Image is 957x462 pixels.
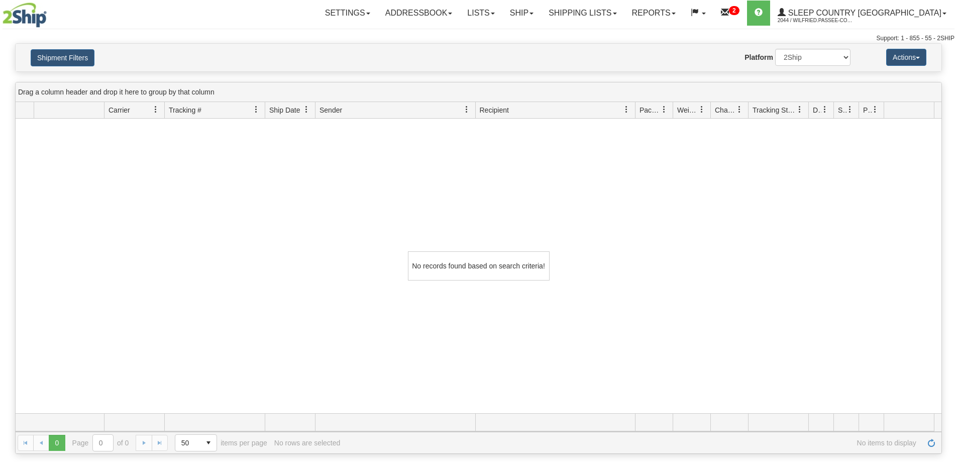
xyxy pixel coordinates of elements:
span: Delivery Status [813,105,821,115]
a: Packages filter column settings [656,101,673,118]
a: Tracking # filter column settings [248,101,265,118]
span: Pickup Status [863,105,872,115]
div: grid grouping header [16,82,941,102]
sup: 2 [729,6,739,15]
span: Packages [640,105,661,115]
a: Sleep Country [GEOGRAPHIC_DATA] 2044 / Wilfried.Passee-Coutrin [770,1,954,26]
a: Ship Date filter column settings [298,101,315,118]
div: No records found based on search criteria! [408,251,550,281]
a: Lists [460,1,502,26]
span: select [200,435,217,451]
a: Ship [502,1,541,26]
div: Support: 1 - 855 - 55 - 2SHIP [3,34,954,43]
span: Page of 0 [72,434,129,451]
a: Carrier filter column settings [147,101,164,118]
a: Shipment Issues filter column settings [841,101,859,118]
span: Tracking # [169,105,201,115]
span: Shipment Issues [838,105,846,115]
a: Refresh [923,435,939,451]
span: Sender [320,105,342,115]
a: Tracking Status filter column settings [791,101,808,118]
a: Sender filter column settings [458,101,475,118]
span: Page sizes drop down [175,434,217,451]
a: Charge filter column settings [731,101,748,118]
span: Ship Date [269,105,300,115]
span: Weight [677,105,698,115]
span: Recipient [480,105,509,115]
span: Page 0 [49,435,65,451]
a: 2 [713,1,747,26]
a: Pickup Status filter column settings [867,101,884,118]
a: Settings [317,1,378,26]
img: logo2044.jpg [3,3,47,28]
a: Shipping lists [541,1,624,26]
span: Carrier [109,105,130,115]
iframe: chat widget [934,179,956,282]
span: 50 [181,438,194,448]
span: Charge [715,105,736,115]
button: Actions [886,49,926,66]
a: Recipient filter column settings [618,101,635,118]
a: Delivery Status filter column settings [816,101,833,118]
span: Tracking Status [753,105,796,115]
a: Reports [624,1,683,26]
a: Weight filter column settings [693,101,710,118]
div: No rows are selected [274,439,341,447]
label: Platform [745,52,773,62]
span: items per page [175,434,267,451]
a: Addressbook [378,1,460,26]
span: No items to display [347,439,916,447]
span: Sleep Country [GEOGRAPHIC_DATA] [786,9,941,17]
button: Shipment Filters [31,49,94,66]
span: 2044 / Wilfried.Passee-Coutrin [778,16,853,26]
